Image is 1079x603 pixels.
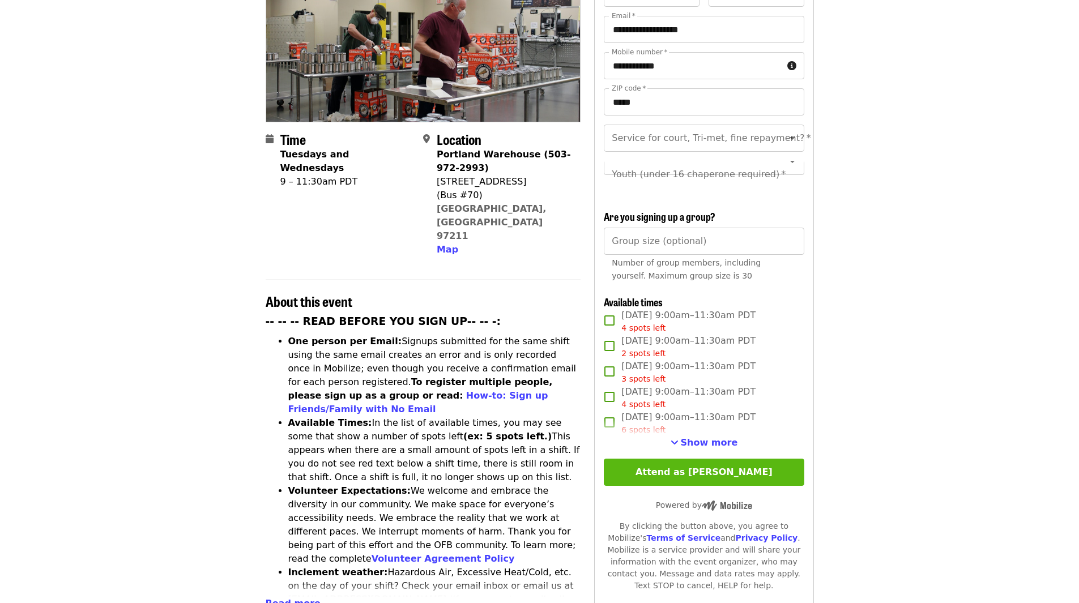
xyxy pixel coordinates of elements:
[621,374,666,383] span: 3 spots left
[280,129,306,149] span: Time
[621,360,756,385] span: [DATE] 9:00am–11:30am PDT
[266,291,352,311] span: About this event
[288,417,372,428] strong: Available Times:
[656,501,752,510] span: Powered by
[604,459,804,486] button: Attend as [PERSON_NAME]
[604,520,804,592] div: By clicking the button above, you agree to Mobilize's and . Mobilize is a service provider and wi...
[621,334,756,360] span: [DATE] 9:00am–11:30am PDT
[681,437,738,448] span: Show more
[437,244,458,255] span: Map
[280,149,349,173] strong: Tuesdays and Wednesdays
[437,189,572,202] div: (Bus #70)
[621,425,666,434] span: 6 spots left
[288,484,581,566] li: We welcome and embrace the diversity in our community. We make space for everyone’s accessibility...
[423,134,430,144] i: map-marker-alt icon
[621,349,666,358] span: 2 spots left
[288,390,548,414] a: How-to: Sign up Friends/Family with No Email
[437,175,572,189] div: [STREET_ADDRESS]
[604,52,782,79] input: Mobile number
[604,16,804,43] input: Email
[612,258,761,280] span: Number of group members, including yourself. Maximum group size is 30
[621,309,756,334] span: [DATE] 9:00am–11:30am PDT
[604,228,804,255] input: [object Object]
[612,85,646,92] label: ZIP code
[612,12,636,19] label: Email
[437,203,547,241] a: [GEOGRAPHIC_DATA], [GEOGRAPHIC_DATA] 97211
[266,315,501,327] strong: -- -- -- READ BEFORE YOU SIGN UP-- -- -:
[621,410,756,436] span: [DATE] 9:00am–11:30am PDT
[437,243,458,256] button: Map
[787,61,796,71] i: circle-info icon
[288,416,581,484] li: In the list of available times, you may see some that show a number of spots left This appears wh...
[621,385,756,410] span: [DATE] 9:00am–11:30am PDT
[437,149,571,173] strong: Portland Warehouse (503-972-2993)
[702,501,752,511] img: Powered by Mobilize
[288,336,402,347] strong: One person per Email:
[288,377,553,401] strong: To register multiple people, please sign up as a group or read:
[437,129,481,149] span: Location
[604,88,804,116] input: ZIP code
[604,294,663,309] span: Available times
[784,130,800,146] button: Open
[612,49,667,55] label: Mobile number
[784,153,800,169] button: Open
[735,533,797,542] a: Privacy Policy
[463,431,552,442] strong: (ex: 5 spots left.)
[604,209,715,224] span: Are you signing up a group?
[372,553,515,564] a: Volunteer Agreement Policy
[288,335,581,416] li: Signups submitted for the same shift using the same email creates an error and is only recorded o...
[266,134,274,144] i: calendar icon
[621,400,666,409] span: 4 spots left
[288,485,411,496] strong: Volunteer Expectations:
[621,323,666,332] span: 4 spots left
[288,567,388,578] strong: Inclement weather:
[671,436,738,450] button: See more timeslots
[646,533,720,542] a: Terms of Service
[280,175,414,189] div: 9 – 11:30am PDT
